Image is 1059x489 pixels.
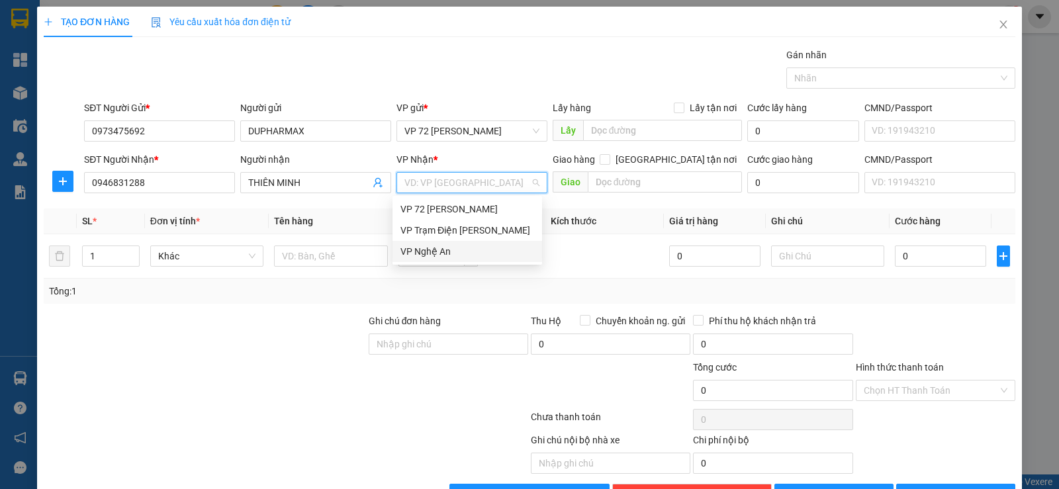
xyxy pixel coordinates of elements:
div: CMND/Passport [864,152,1015,167]
div: Chưa thanh toán [529,410,692,433]
div: SĐT Người Gửi [84,101,235,115]
label: Gán nhãn [786,50,827,60]
input: VD: Bàn, Ghế [274,245,388,267]
div: Tổng: 1 [49,284,410,298]
img: icon [151,17,161,28]
input: Dọc đường [588,171,743,193]
div: VP Trạm Điện [PERSON_NAME] [400,223,534,238]
label: Cước lấy hàng [747,103,807,113]
span: Giá trị hàng [669,216,718,226]
input: Ghi Chú [771,245,885,267]
label: Cước giao hàng [747,154,813,165]
div: VP gửi [396,101,547,115]
input: Cước lấy hàng [747,120,859,142]
button: delete [49,245,70,267]
div: Người nhận [240,152,391,167]
div: VP Trạm Điện Chu Văn An [392,220,542,241]
span: Giao [553,171,588,193]
span: Lấy tận nơi [684,101,742,115]
span: Chuyển khoản ng. gửi [590,314,690,328]
span: Giao hàng [553,154,595,165]
div: VP Nghệ An [400,244,534,259]
span: plus [997,251,1009,261]
span: Đơn vị tính [150,216,200,226]
label: Ghi chú đơn hàng [369,316,441,326]
div: Người gửi [240,101,391,115]
th: Ghi chú [766,208,890,234]
div: Chi phí nội bộ [693,433,852,453]
input: Cước giao hàng [747,172,859,193]
div: CMND/Passport [864,101,1015,115]
input: Dọc đường [583,120,743,141]
span: TẠO ĐƠN HÀNG [44,17,130,27]
input: 0 [669,245,760,267]
button: plus [52,171,73,192]
span: SL [82,216,93,226]
div: Ghi chú nội bộ nhà xe [531,433,690,453]
span: Cước hàng [895,216,941,226]
span: plus [53,176,73,187]
span: Lấy hàng [553,103,591,113]
label: Hình thức thanh toán [856,362,944,373]
div: VP 72 Phan Trọng Tuệ [392,199,542,220]
span: [GEOGRAPHIC_DATA] tận nơi [610,152,742,167]
span: Phí thu hộ khách nhận trả [704,314,821,328]
span: close [998,19,1009,30]
span: Yêu cầu xuất hóa đơn điện tử [151,17,291,27]
span: VP 72 Phan Trọng Tuệ [404,121,539,141]
input: Nhập ghi chú [531,453,690,474]
input: Ghi chú đơn hàng [369,333,528,355]
span: VP Nhận [396,154,434,165]
div: SĐT Người Nhận [84,152,235,167]
span: Thu Hộ [531,316,561,326]
span: Lấy [553,120,583,141]
span: user-add [373,177,383,188]
button: Close [985,7,1022,44]
span: Kích thước [551,216,596,226]
span: Tên hàng [274,216,313,226]
div: VP 72 [PERSON_NAME] [400,202,534,216]
span: Khác [158,246,256,266]
span: Tổng cước [693,362,737,373]
button: plus [997,245,1010,267]
div: VP Nghệ An [392,241,542,262]
span: plus [44,17,53,26]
